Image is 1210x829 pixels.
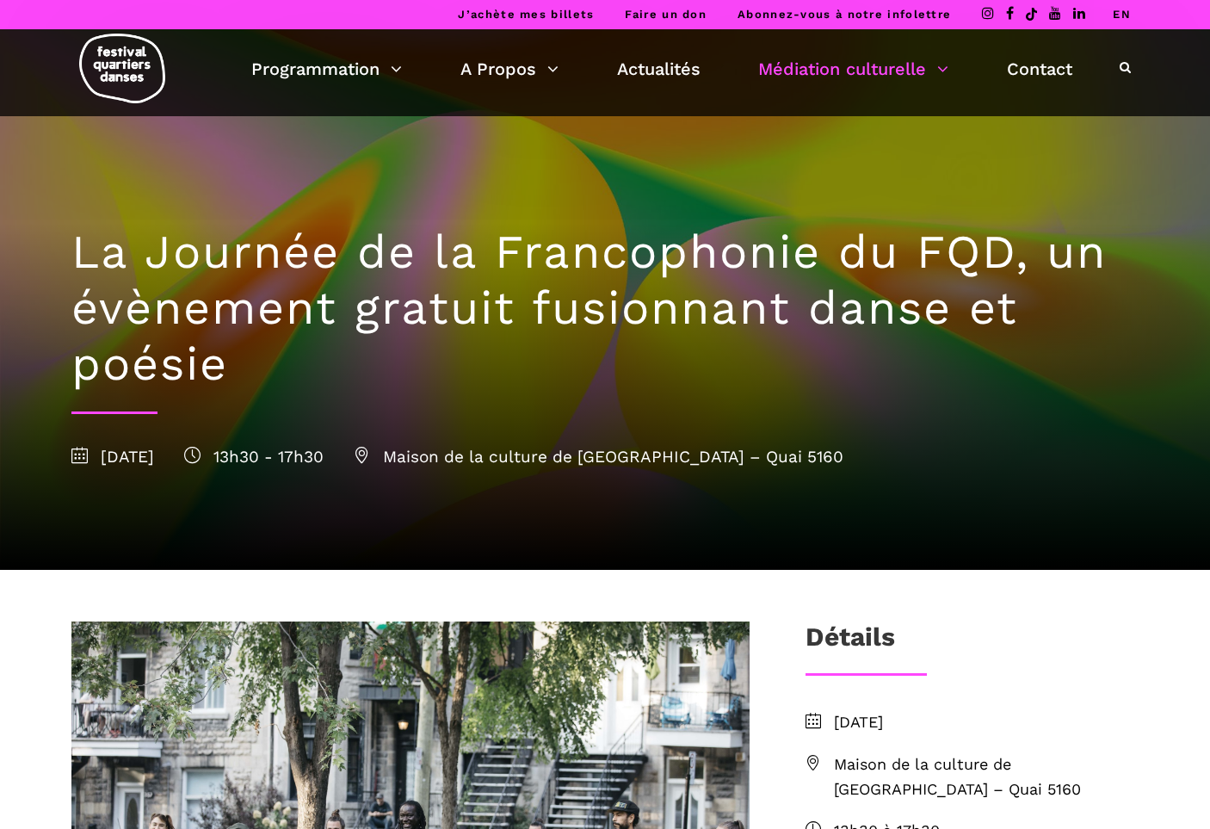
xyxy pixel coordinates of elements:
span: [DATE] [834,710,1139,735]
a: Programmation [251,54,402,84]
a: Contact [1007,54,1072,84]
span: Maison de la culture de [GEOGRAPHIC_DATA] – Quai 5160 [834,752,1139,802]
a: EN [1113,8,1131,21]
span: 13h30 - 17h30 [184,447,324,467]
a: Abonnez-vous à notre infolettre [738,8,951,21]
a: Médiation culturelle [758,54,948,84]
a: J’achète mes billets [458,8,594,21]
span: [DATE] [71,447,154,467]
img: logo-fqd-med [79,34,165,103]
a: A Propos [460,54,559,84]
h3: Détails [806,622,895,665]
a: Faire un don [625,8,707,21]
h1: La Journée de la Francophonie du FQD, un évènement gratuit fusionnant danse et poésie [71,225,1139,392]
span: Maison de la culture de [GEOGRAPHIC_DATA] – Quai 5160 [354,447,843,467]
a: Actualités [617,54,701,84]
